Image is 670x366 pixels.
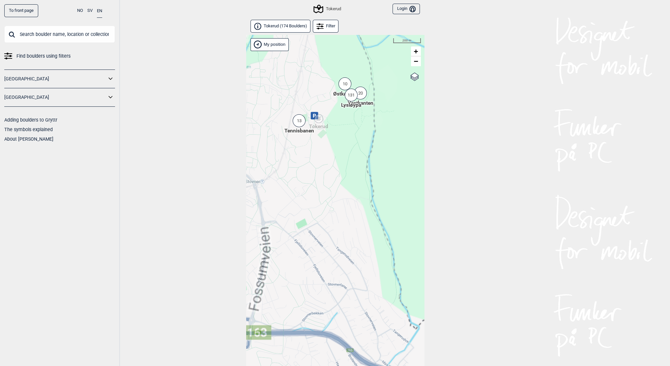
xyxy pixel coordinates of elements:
[4,93,106,102] a: [GEOGRAPHIC_DATA]
[348,99,373,107] span: Vestkanten
[250,20,311,33] a: Tokerud (174 Boulders)
[4,136,53,142] a: About [PERSON_NAME]
[354,87,367,99] div: 20
[411,46,421,56] a: Zoom in
[414,47,418,55] span: +
[333,90,357,98] span: Østkanten
[4,4,38,17] a: To front page
[297,123,301,127] div: 13Tennisbanen
[4,127,53,132] a: The symbols explained
[393,4,420,14] button: Login
[4,117,57,123] a: Adding boulders to Gryttr
[414,57,418,65] span: −
[97,4,102,18] button: EN
[77,4,83,17] button: NO
[345,89,358,101] div: 131
[264,23,307,29] span: Tokerud ( 174 Boulders )
[317,117,321,121] div: Tokerud
[250,38,289,51] div: Show my position
[411,56,421,66] a: Zoom out
[359,95,363,99] div: 20Vestkanten
[341,101,361,109] span: Lysløypa
[284,127,314,135] span: Tennisbanen
[343,86,347,90] div: 10Østkanten
[293,114,306,127] div: 13
[4,51,115,61] a: Find boulders using filters
[408,70,421,84] a: Layers
[4,74,106,84] a: [GEOGRAPHIC_DATA]
[393,38,421,43] div: 200 m
[4,26,115,43] input: Search boulder name, location or collection
[338,77,351,90] div: 10
[314,5,341,13] div: Tokerud
[313,20,339,33] div: Filter
[87,4,93,17] button: SV
[349,97,353,101] div: 131Lysløypa
[16,51,71,61] span: Find boulders using filters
